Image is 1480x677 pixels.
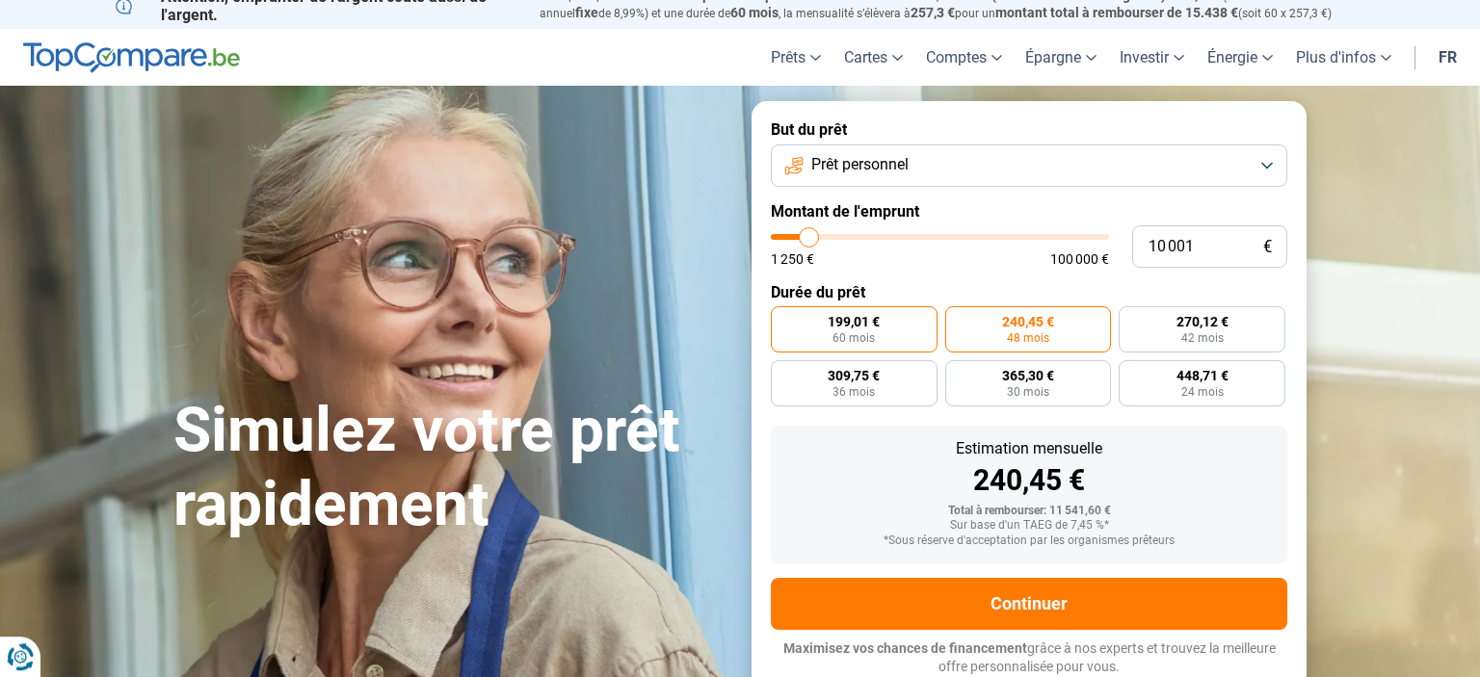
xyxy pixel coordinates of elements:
span: 240,45 € [1002,315,1054,328]
p: grâce à nos experts et trouvez la meilleure offre personnalisée pour vous. [771,639,1287,677]
span: 48 mois [1007,332,1049,344]
label: Montant de l'emprunt [771,202,1287,221]
span: 42 mois [1181,332,1224,344]
button: Prêt personnel [771,144,1287,187]
span: 30 mois [1007,386,1049,398]
a: Comptes [914,29,1014,86]
span: 365,30 € [1002,369,1054,382]
div: *Sous réserve d'acceptation par les organismes prêteurs [786,534,1272,548]
span: Maximisez vos chances de financement [783,640,1027,656]
span: 60 mois [832,332,875,344]
span: montant total à rembourser de 15.438 € [995,5,1238,20]
span: fixe [575,5,598,20]
a: Investir [1108,29,1196,86]
span: 1 250 € [771,252,814,266]
label: Durée du prêt [771,283,1287,301]
span: 257,3 € [911,5,955,20]
a: Plus d'infos [1284,29,1403,86]
a: fr [1427,29,1468,86]
a: Prêts [759,29,832,86]
img: TopCompare [23,42,240,73]
h1: Simulez votre prêt rapidement [173,394,728,542]
span: Prêt personnel [811,154,909,175]
div: Sur base d'un TAEG de 7,45 %* [786,519,1272,533]
span: 199,01 € [828,315,880,328]
span: 36 mois [832,386,875,398]
a: Épargne [1014,29,1108,86]
button: Continuer [771,578,1287,630]
span: 100 000 € [1050,252,1109,266]
span: 270,12 € [1176,315,1229,328]
a: Énergie [1196,29,1284,86]
span: 24 mois [1181,386,1224,398]
div: 240,45 € [786,466,1272,495]
span: 60 mois [730,5,779,20]
div: Total à rembourser: 11 541,60 € [786,505,1272,518]
span: 309,75 € [828,369,880,382]
span: € [1263,239,1272,255]
a: Cartes [832,29,914,86]
label: But du prêt [771,120,1287,139]
div: Estimation mensuelle [786,441,1272,456]
span: 448,71 € [1176,369,1229,382]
